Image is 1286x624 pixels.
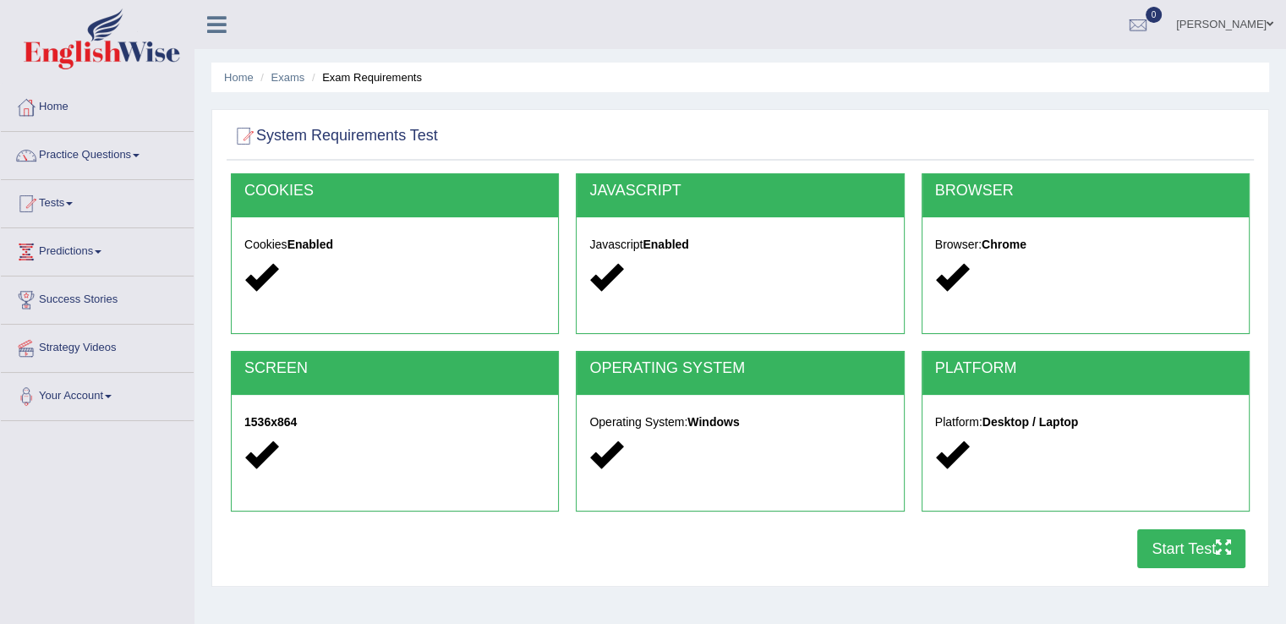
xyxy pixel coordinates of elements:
[643,238,688,251] strong: Enabled
[589,238,890,251] h5: Javascript
[1,132,194,174] a: Practice Questions
[1,276,194,319] a: Success Stories
[982,238,1026,251] strong: Chrome
[1,84,194,126] a: Home
[244,415,297,429] strong: 1536x864
[935,183,1236,200] h2: BROWSER
[308,69,422,85] li: Exam Requirements
[935,360,1236,377] h2: PLATFORM
[935,416,1236,429] h5: Platform:
[244,238,545,251] h5: Cookies
[589,416,890,429] h5: Operating System:
[687,415,739,429] strong: Windows
[287,238,333,251] strong: Enabled
[244,360,545,377] h2: SCREEN
[1,180,194,222] a: Tests
[935,238,1236,251] h5: Browser:
[1,373,194,415] a: Your Account
[1146,7,1163,23] span: 0
[1137,529,1245,568] button: Start Test
[224,71,254,84] a: Home
[231,123,438,149] h2: System Requirements Test
[1,325,194,367] a: Strategy Videos
[244,183,545,200] h2: COOKIES
[982,415,1079,429] strong: Desktop / Laptop
[589,183,890,200] h2: JAVASCRIPT
[271,71,305,84] a: Exams
[1,228,194,271] a: Predictions
[589,360,890,377] h2: OPERATING SYSTEM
